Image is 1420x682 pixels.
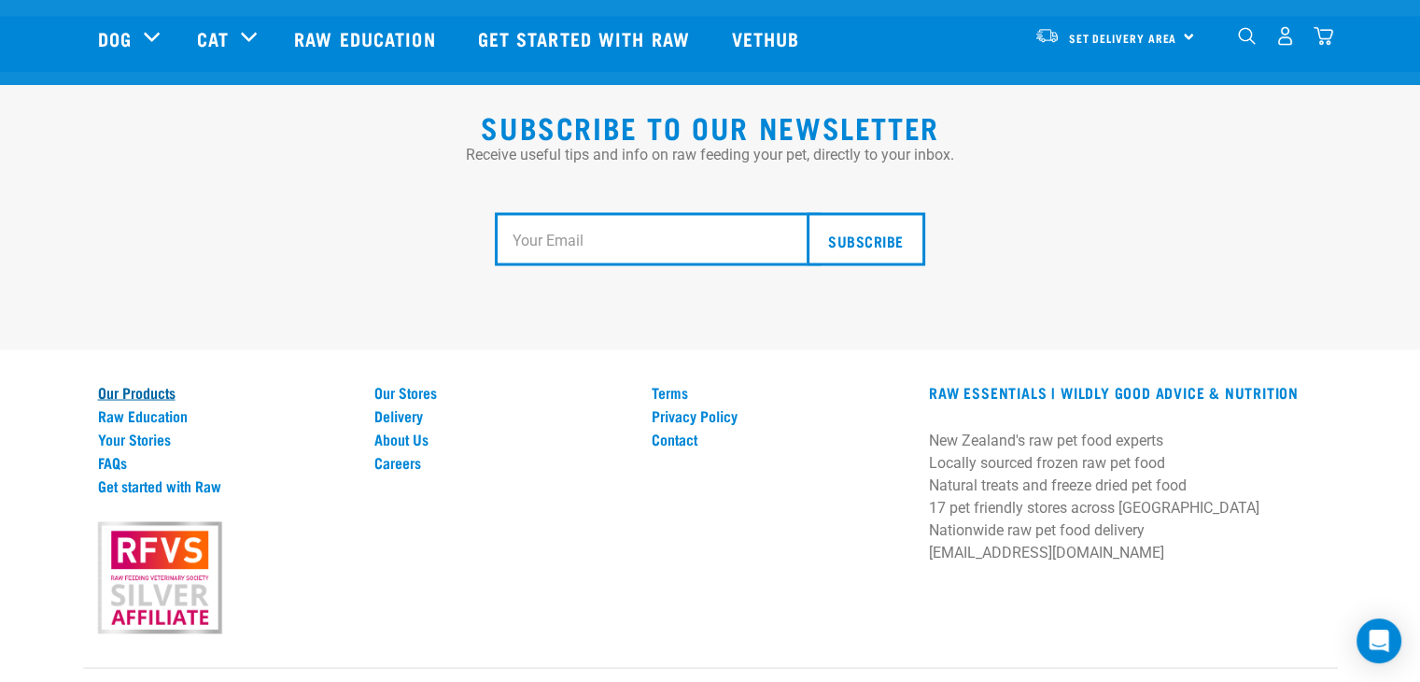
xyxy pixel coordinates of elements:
img: home-icon@2x.png [1314,26,1333,46]
img: van-moving.png [1034,27,1060,44]
h3: RAW ESSENTIALS | Wildly Good Advice & Nutrition [929,383,1322,400]
div: Open Intercom Messenger [1357,618,1401,663]
a: Terms [652,383,907,400]
a: Raw Education [275,1,458,76]
a: Dog [98,24,132,52]
a: Get started with Raw [98,476,353,493]
a: Vethub [713,1,823,76]
a: Contact [652,430,907,447]
a: Careers [374,453,629,470]
a: Cat [197,24,229,52]
a: FAQs [98,453,353,470]
img: home-icon-1@2x.png [1238,27,1256,45]
input: Your Email [495,212,821,266]
img: user.png [1275,26,1295,46]
img: rfvs.png [90,519,230,636]
a: Our Stores [374,383,629,400]
a: Privacy Policy [652,406,907,423]
span: Set Delivery Area [1069,35,1177,41]
a: Raw Education [98,406,353,423]
a: Get started with Raw [459,1,713,76]
input: Subscribe [807,212,924,266]
h2: Subscribe to our Newsletter [98,109,1323,143]
p: New Zealand's raw pet food experts Locally sourced frozen raw pet food Natural treats and freeze ... [929,429,1322,563]
a: About Us [374,430,629,447]
p: Receive useful tips and info on raw feeding your pet, directly to your inbox. [98,143,1323,165]
a: Delivery [374,406,629,423]
a: Our Products [98,383,353,400]
a: Your Stories [98,430,353,447]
